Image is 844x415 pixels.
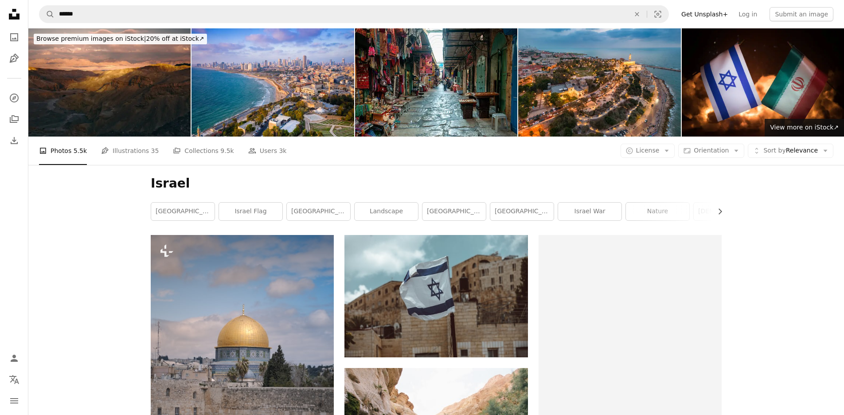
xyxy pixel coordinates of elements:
[712,203,722,220] button: scroll list to the right
[626,203,689,220] a: nature
[219,203,282,220] a: israel flag
[422,203,486,220] a: [GEOGRAPHIC_DATA]
[101,137,159,165] a: Illustrations 35
[748,144,833,158] button: Sort byRelevance
[621,144,675,158] button: License
[287,203,350,220] a: [GEOGRAPHIC_DATA]
[5,110,23,128] a: Collections
[627,6,647,23] button: Clear
[151,146,159,156] span: 35
[36,35,146,42] span: Browse premium images on iStock |
[763,147,785,154] span: Sort by
[682,28,844,137] img: India small flag on burning dark background. Concept of crisis of war and political conflicts bet...
[647,6,668,23] button: Visual search
[733,7,762,21] a: Log in
[248,137,287,165] a: Users 3k
[5,371,23,388] button: Language
[490,203,554,220] a: [GEOGRAPHIC_DATA]
[5,392,23,410] button: Menu
[151,368,334,376] a: a crowd of people walking around a stone wall
[694,147,729,154] span: Orientation
[39,5,669,23] form: Find visuals sitewide
[5,50,23,67] a: Illustrations
[173,137,234,165] a: Collections 9.5k
[355,203,418,220] a: landscape
[5,28,23,46] a: Photos
[151,203,215,220] a: [GEOGRAPHIC_DATA]
[39,6,55,23] button: Search Unsplash
[5,89,23,107] a: Explore
[28,28,212,50] a: Browse premium images on iStock|20% off at iStock↗
[636,147,660,154] span: License
[151,176,722,192] h1: Israel
[770,7,833,21] button: Submit an image
[694,203,757,220] a: [DEMOGRAPHIC_DATA]
[763,146,818,155] span: Relevance
[36,35,204,42] span: 20% off at iStock ↗
[765,119,844,137] a: View more on iStock↗
[344,235,527,357] img: blue and white flag on pole
[220,146,234,156] span: 9.5k
[355,28,517,137] img: Exploring the vibrant alleys of Jerusalem's old city market
[344,292,527,300] a: blue and white flag on pole
[678,144,744,158] button: Orientation
[279,146,286,156] span: 3k
[191,28,354,137] img: High Angle View Of Buildings By Sea Against Sky
[5,132,23,149] a: Download History
[676,7,733,21] a: Get Unsplash+
[5,349,23,367] a: Log in / Sign up
[518,28,680,137] img: Aerial panoramic photo of the waterfront of Tel Aviv - Yafo at afternoon and dusk in summer
[28,28,191,137] img: Sunbeam lightening parts of mountains in Israel.
[558,203,621,220] a: israel war
[770,124,839,131] span: View more on iStock ↗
